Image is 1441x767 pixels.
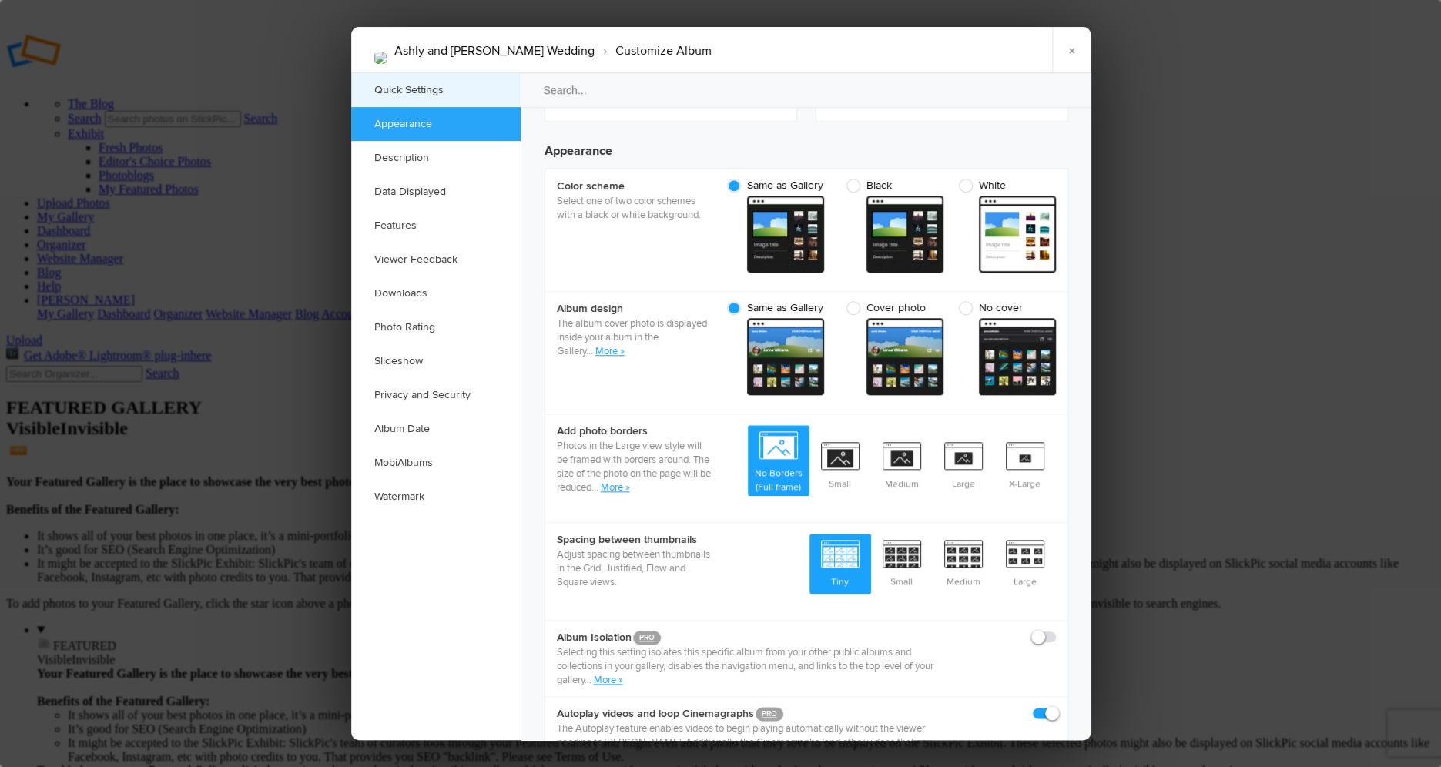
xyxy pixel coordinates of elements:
[994,436,1056,493] span: X-Large
[351,412,521,446] a: Album Date
[351,175,521,209] a: Data Displayed
[351,310,521,344] a: Photo Rating
[557,532,711,548] b: Spacing between thumbnails
[748,425,809,496] span: No Borders (Full frame)
[557,548,711,589] p: Adjust spacing between thumbnails in the Grid, Justified, Flow and Square views.
[557,630,956,645] b: Album Isolation
[866,318,943,395] span: cover From gallery - dark
[727,179,823,193] span: Same as Gallery
[557,706,956,722] b: Autoplay videos and loop Cinemagraphs
[351,243,521,276] a: Viewer Feedback
[351,209,521,243] a: Features
[557,301,711,317] b: Album design
[351,107,521,141] a: Appearance
[601,481,630,494] a: More »
[557,179,711,194] b: Color scheme
[557,317,711,358] p: The album cover photo is displayed inside your album in the Gallery.
[809,436,871,493] span: Small
[595,345,625,357] a: More »
[871,534,933,591] span: Small
[557,439,711,494] p: Photos in the Large view style will be framed with borders around. The size of the photo on the p...
[727,301,823,315] span: Same as Gallery
[374,52,387,64] img: CDP_3084.jpg
[595,38,712,64] li: Customize Album
[633,631,661,645] a: PRO
[846,301,936,315] span: Cover photo
[351,141,521,175] a: Description
[979,318,1056,395] span: cover From gallery - dark
[351,344,521,378] a: Slideshow
[809,534,871,591] span: Tiny
[591,481,601,494] span: ...
[1052,27,1091,73] a: ×
[994,534,1056,591] span: Large
[545,129,1068,160] h3: Appearance
[557,424,711,439] b: Add photo borders
[351,446,521,480] a: MobiAlbums
[594,674,623,686] a: More »
[959,179,1048,193] span: White
[871,436,933,493] span: Medium
[933,534,994,591] span: Medium
[846,179,936,193] span: Black
[959,301,1048,315] span: No cover
[747,318,824,395] span: cover From gallery - dark
[756,707,783,721] a: PRO
[557,722,956,763] p: The Autoplay feature enables videos to begin playing automatically without the viewer needing to ...
[394,38,595,64] li: Ashly and [PERSON_NAME] Wedding
[351,276,521,310] a: Downloads
[588,345,595,357] span: ..
[520,72,1093,108] input: Search...
[351,480,521,514] a: Watermark
[587,674,594,686] span: ..
[933,436,994,493] span: Large
[351,73,521,107] a: Quick Settings
[557,645,956,687] p: Selecting this setting isolates this specific album from your other public albums and collections...
[557,194,711,222] p: Select one of two color schemes with a black or white background.
[351,378,521,412] a: Privacy and Security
